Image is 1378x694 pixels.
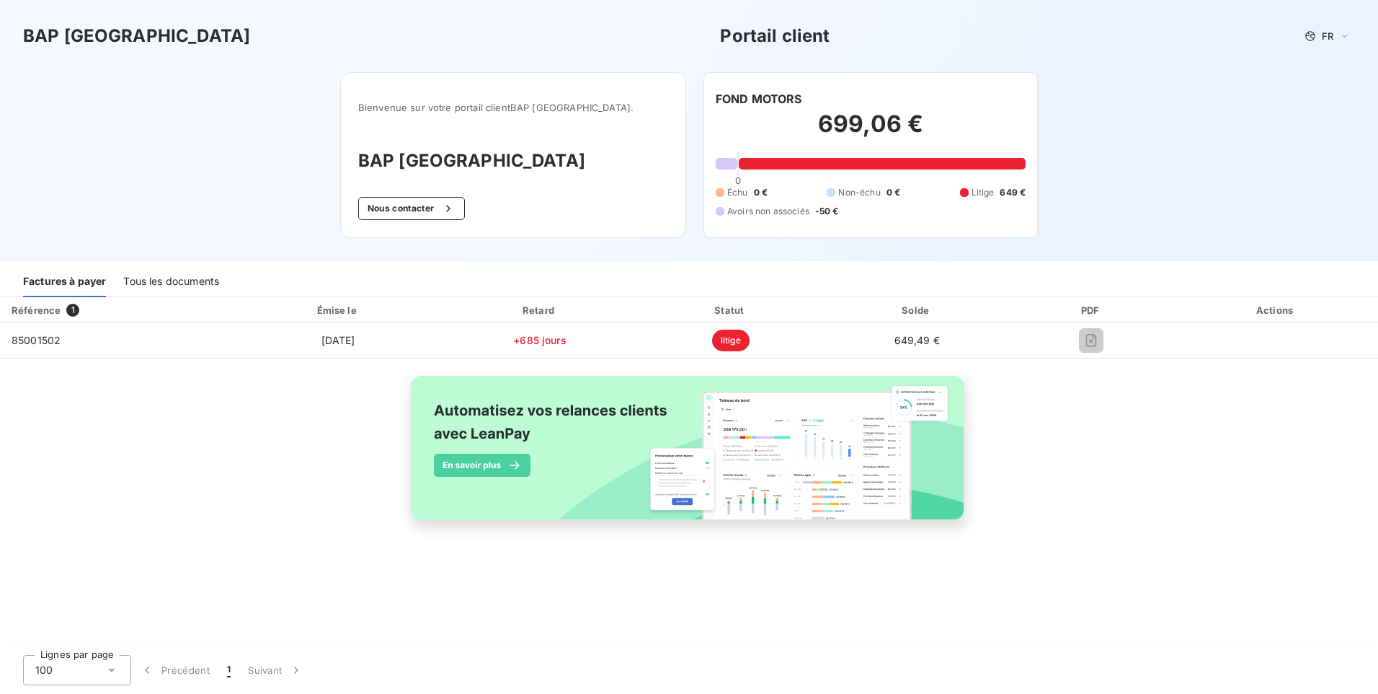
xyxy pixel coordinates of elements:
button: Suivant [239,655,312,685]
div: Actions [1177,303,1375,317]
h3: BAP [GEOGRAPHIC_DATA] [358,148,668,174]
span: Litige [972,186,995,199]
button: 1 [218,655,239,685]
span: litige [712,330,750,351]
span: Échu [727,186,748,199]
span: 100 [35,663,53,677]
span: 0 € [754,186,768,199]
div: Tous les documents [123,267,219,297]
div: Retard [446,303,634,317]
div: Référence [12,304,61,316]
span: FR [1322,30,1333,42]
div: Factures à payer [23,267,106,297]
span: 1 [227,663,231,677]
span: 0 € [886,186,900,199]
span: 0 [735,175,741,186]
span: 649,49 € [894,334,940,346]
span: +685 jours [513,334,566,346]
div: PDF [1012,303,1171,317]
button: Nous contacter [358,197,465,220]
div: Émise le [236,303,440,317]
span: -50 € [815,205,839,218]
span: 1 [66,304,79,317]
span: Bienvenue sur votre portail client BAP [GEOGRAPHIC_DATA] . [358,102,668,113]
span: 85001502 [12,334,61,346]
button: Précédent [131,655,218,685]
div: Solde [828,303,1006,317]
img: banner [398,367,980,545]
h2: 699,06 € [716,110,1026,153]
h6: FOND MOTORS [716,90,802,107]
span: Non-échu [838,186,880,199]
h3: BAP [GEOGRAPHIC_DATA] [23,23,250,49]
h3: Portail client [720,23,830,49]
span: Avoirs non associés [727,205,809,218]
div: Statut [639,303,822,317]
span: 649 € [1000,186,1026,199]
span: [DATE] [321,334,355,346]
